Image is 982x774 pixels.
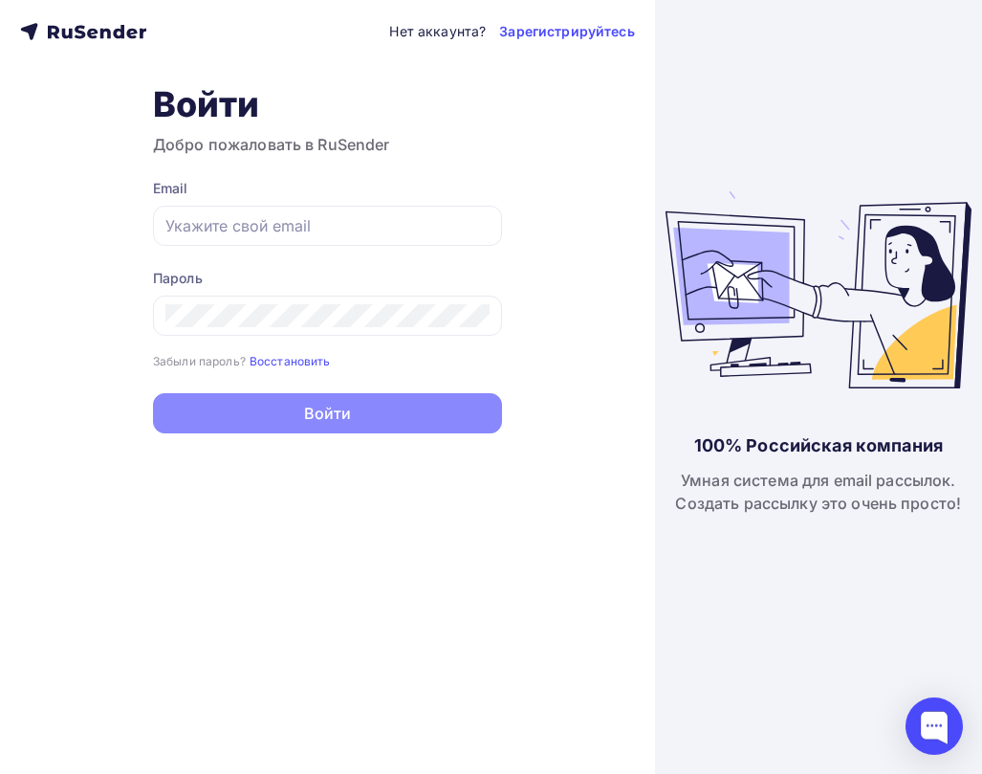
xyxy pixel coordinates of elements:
a: Восстановить [250,352,331,368]
div: Пароль [153,269,502,288]
div: Умная система для email рассылок. Создать рассылку это очень просто! [675,469,961,515]
a: Зарегистрируйтесь [499,22,634,41]
h3: Добро пожаловать в RuSender [153,133,502,156]
small: Забыли пароль? [153,354,246,368]
input: Укажите свой email [165,214,490,237]
h1: Войти [153,83,502,125]
div: Email [153,179,502,198]
button: Войти [153,393,502,433]
div: 100% Российская компания [694,434,943,457]
small: Восстановить [250,354,331,368]
div: Нет аккаунта? [389,22,486,41]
